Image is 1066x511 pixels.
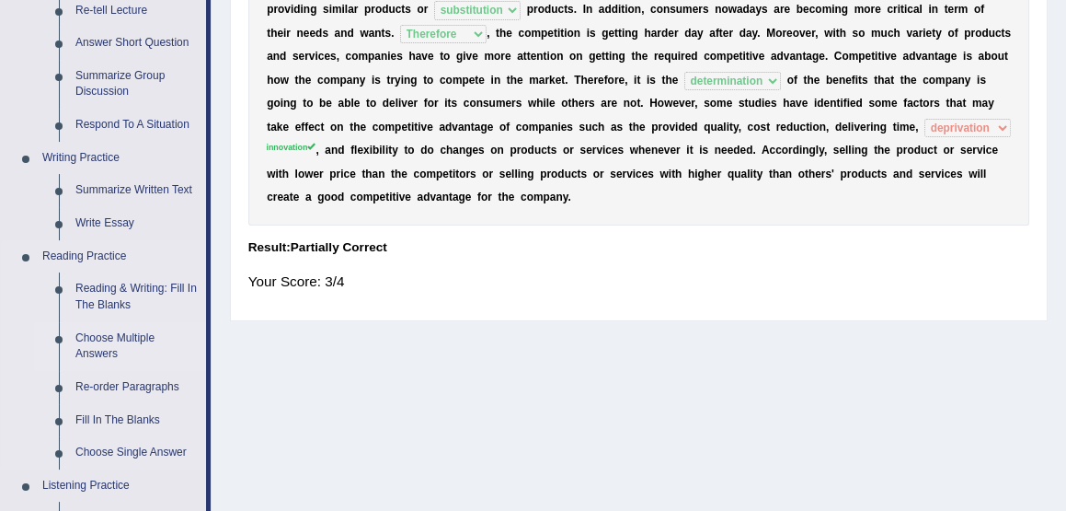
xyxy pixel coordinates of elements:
a: Choose Multiple Answers [67,322,206,371]
b: e [324,50,330,63]
b: s [1004,27,1011,40]
b: y [697,27,704,40]
b: f [716,27,719,40]
b: m [716,50,727,63]
b: i [832,27,835,40]
b: o [375,3,382,16]
b: e [803,3,809,16]
b: o [569,50,576,63]
b: h [408,50,415,63]
b: t [932,27,935,40]
b: o [793,27,799,40]
b: f [980,3,984,16]
b: i [609,50,612,63]
b: h [644,27,650,40]
b: v [421,50,428,63]
b: g [602,27,608,40]
b: c [888,27,894,40]
b: d [777,50,784,63]
b: t [618,27,622,40]
b: t [544,50,547,63]
b: t [605,50,609,63]
b: h [840,27,846,40]
b: t [621,3,625,16]
b: g [842,3,848,16]
b: i [881,50,884,63]
b: e [925,27,932,40]
b: e [505,50,511,63]
b: y [935,27,942,40]
b: a [348,3,354,16]
b: C [834,50,842,63]
b: p [527,3,533,16]
b: g [310,3,316,16]
b: o [278,3,284,16]
b: v [309,50,315,63]
b: o [842,50,848,63]
b: s [384,27,391,40]
b: a [416,50,422,63]
b: a [517,50,523,63]
b: e [531,50,537,63]
b: o [418,3,424,16]
b: s [567,3,574,16]
b: h [270,27,277,40]
b: i [315,50,317,63]
b: r [970,27,975,40]
b: w [824,27,832,40]
b: t [564,3,567,16]
b: v [284,3,291,16]
b: r [698,3,703,16]
b: r [893,3,898,16]
b: t [496,27,499,40]
b: p [727,50,733,63]
b: c [887,3,893,16]
b: a [771,50,777,63]
b: h [893,27,900,40]
b: a [912,27,919,40]
b: l [919,3,922,16]
a: Summarize Group Discussion [67,60,206,109]
b: e [759,50,765,63]
b: n [556,50,563,63]
b: a [599,3,605,16]
b: o [710,50,716,63]
b: n [612,50,618,63]
b: e [608,27,614,40]
b: t [871,50,875,63]
b: u [388,3,395,16]
b: i [831,3,834,16]
b: n [374,27,381,40]
b: o [947,27,954,40]
b: , [487,27,489,40]
b: d [544,3,551,16]
b: r [780,3,785,16]
b: u [989,27,995,40]
b: v [784,50,790,63]
b: c [907,3,913,16]
a: Listening Practice [34,470,206,503]
b: e [685,50,692,63]
a: Reading & Writing: Fill In The Blanks [67,273,206,321]
b: r [304,50,309,63]
b: i [622,27,625,40]
b: t [900,3,904,16]
b: m [332,3,342,16]
b: s [396,50,403,63]
b: c [318,50,325,63]
b: m [682,3,693,16]
b: s [323,3,329,16]
b: d [604,3,611,16]
b: e [472,50,478,63]
a: Writing Practice [34,142,206,175]
b: m [531,27,541,40]
b: r [919,27,923,40]
b: e [277,27,283,40]
b: n [304,3,310,16]
a: Answer Short Question [67,27,206,60]
b: f [955,27,958,40]
b: i [547,50,550,63]
b: . [825,50,828,63]
b: u [671,50,677,63]
b: s [703,3,709,16]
